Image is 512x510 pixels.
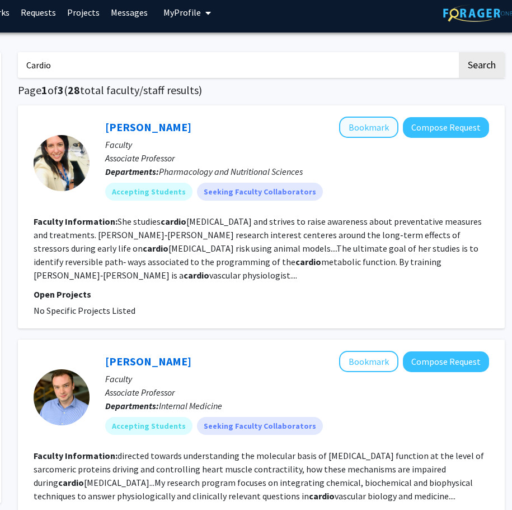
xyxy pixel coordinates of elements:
[34,216,118,227] b: Faculty Information:
[197,183,323,201] mat-chip: Seeking Faculty Collaborators
[105,372,489,386] p: Faculty
[459,52,505,78] button: Search
[295,256,321,267] b: cardio
[339,117,398,138] button: Add Analia Loria Kinsey to Bookmarks
[105,354,191,368] a: [PERSON_NAME]
[105,151,489,165] p: Associate Professor
[18,84,505,97] h1: Page of ( total faculty/staff results)
[161,216,186,227] b: cardio
[105,138,489,151] p: Faculty
[184,270,209,281] b: cardio
[105,386,489,399] p: Associate Professor
[58,477,84,488] b: cardio
[41,83,48,97] span: 1
[8,460,48,502] iframe: Chat
[105,400,159,411] b: Departments:
[34,450,118,461] b: Faculty Information:
[105,417,192,435] mat-chip: Accepting Students
[34,288,489,301] p: Open Projects
[68,83,80,97] span: 28
[163,7,201,18] span: My Profile
[34,450,484,502] fg-read-more: directed towards understanding the molecular basis of [MEDICAL_DATA] function at the level of sar...
[105,120,191,134] a: [PERSON_NAME]
[34,305,135,316] span: No Specific Projects Listed
[105,183,192,201] mat-chip: Accepting Students
[339,351,398,372] button: Add Thomas Kampourakis to Bookmarks
[105,166,159,177] b: Departments:
[143,243,168,254] b: cardio
[18,52,457,78] input: Search Keywords
[58,83,64,97] span: 3
[159,166,303,177] span: Pharmacology and Nutritional Sciences
[309,490,335,502] b: cardio
[34,216,482,281] fg-read-more: She studies [MEDICAL_DATA] and strives to raise awareness about preventative measures and treatme...
[403,351,489,372] button: Compose Request to Thomas Kampourakis
[403,117,489,138] button: Compose Request to Analia Loria Kinsey
[159,400,222,411] span: Internal Medicine
[197,417,323,435] mat-chip: Seeking Faculty Collaborators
